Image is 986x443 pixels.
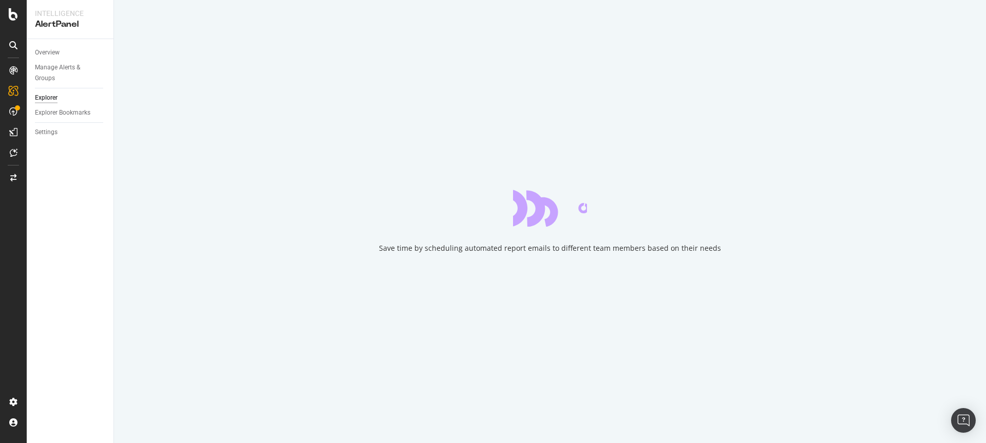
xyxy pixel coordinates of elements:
a: Manage Alerts & Groups [35,62,106,84]
div: Intelligence [35,8,105,19]
div: Manage Alerts & Groups [35,62,97,84]
a: Explorer [35,93,106,103]
div: Overview [35,47,60,58]
a: Explorer Bookmarks [35,107,106,118]
div: animation [513,190,587,227]
div: Explorer [35,93,58,103]
div: Save time by scheduling automated report emails to different team members based on their needs [379,243,721,253]
div: AlertPanel [35,19,105,30]
a: Overview [35,47,106,58]
div: Settings [35,127,58,138]
a: Settings [35,127,106,138]
div: Open Intercom Messenger [951,408,976,433]
div: Explorer Bookmarks [35,107,90,118]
